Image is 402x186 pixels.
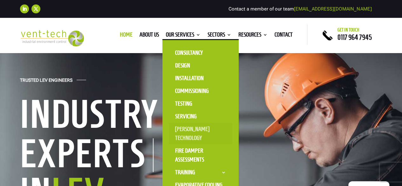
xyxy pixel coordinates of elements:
[169,72,232,85] a: Installation
[120,32,133,39] a: Home
[294,6,371,12] a: [EMAIL_ADDRESS][DOMAIN_NAME]
[140,32,159,39] a: About us
[20,30,84,46] img: 2023-09-27T08_35_16.549ZVENT-TECH---Clear-background
[169,59,232,72] a: Design
[228,6,371,12] span: Contact a member of our team
[208,32,231,39] a: Sectors
[20,78,72,86] h4: Trusted LEV Engineers
[169,85,232,97] a: Commissioning
[169,110,232,123] a: Servicing
[337,33,371,41] a: 0117 964 7945
[275,32,293,39] a: Contact
[238,32,268,39] a: Resources
[31,4,40,13] a: Follow on X
[169,46,232,59] a: Consultancy
[169,123,232,144] a: [PERSON_NAME] Technology
[169,97,232,110] a: Testing
[169,144,232,166] a: Fire Damper Assessments
[20,94,217,137] h1: Industry
[166,32,201,39] a: Our Services
[20,138,153,172] h1: Experts
[337,27,359,32] span: Get in touch
[169,166,232,179] a: Training
[20,4,29,13] a: Follow on LinkedIn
